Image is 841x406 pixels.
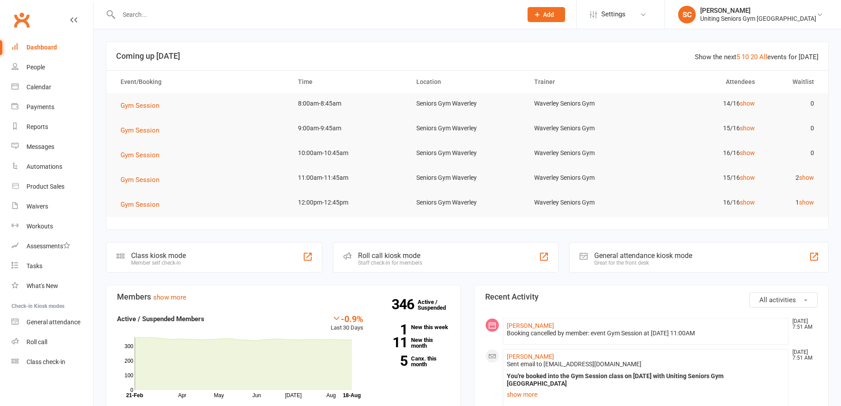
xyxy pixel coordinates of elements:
div: Last 30 Days [331,314,363,333]
a: show more [153,293,186,301]
td: 1 [763,192,822,213]
span: Add [543,11,554,18]
td: Waverley Seniors Gym [526,143,645,163]
th: Event/Booking [113,71,290,93]
td: Seniors Gym Waverley [408,93,527,114]
div: Class check-in [26,358,65,365]
th: Trainer [526,71,645,93]
div: Staff check-in for members [358,260,422,266]
div: Uniting Seniors Gym [GEOGRAPHIC_DATA] [700,15,816,23]
time: [DATE] 7:51 AM [788,319,817,330]
button: All activities [749,292,818,307]
a: Roll call [11,332,93,352]
td: 8:00am-8:45am [290,93,408,114]
a: Reports [11,117,93,137]
th: Attendees [645,71,763,93]
td: 15/16 [645,167,763,188]
div: Great for the front desk [594,260,692,266]
a: Product Sales [11,177,93,197]
a: What's New [11,276,93,296]
td: Seniors Gym Waverley [408,118,527,139]
strong: 11 [377,336,407,349]
td: 0 [763,93,822,114]
th: Location [408,71,527,93]
a: 5 [736,53,740,61]
div: Class kiosk mode [131,251,186,260]
td: 10:00am-10:45am [290,143,408,163]
div: -0.9% [331,314,363,323]
a: Class kiosk mode [11,352,93,372]
a: Workouts [11,216,93,236]
button: Gym Session [121,150,166,160]
td: Waverley Seniors Gym [526,192,645,213]
a: 11New this month [377,337,450,349]
button: Gym Session [121,199,166,210]
h3: Coming up [DATE] [116,52,818,61]
th: Time [290,71,408,93]
h3: Members [117,292,450,301]
a: show [740,149,755,156]
a: 346Active / Suspended [418,292,456,317]
a: show [799,174,814,181]
button: Gym Session [121,125,166,136]
a: show [740,125,755,132]
div: Messages [26,143,54,150]
td: 0 [763,118,822,139]
td: Seniors Gym Waverley [408,143,527,163]
th: Waitlist [763,71,822,93]
div: Member self check-in [131,260,186,266]
span: Sent email to [EMAIL_ADDRESS][DOMAIN_NAME] [507,360,641,368]
a: 5Canx. this month [377,356,450,367]
td: Waverley Seniors Gym [526,93,645,114]
td: 16/16 [645,192,763,213]
div: Tasks [26,262,42,269]
a: Waivers [11,197,93,216]
button: Add [528,7,565,22]
a: 1New this week [377,324,450,330]
a: Assessments [11,236,93,256]
input: Search... [116,8,516,21]
td: 11:00am-11:45am [290,167,408,188]
div: Product Sales [26,183,64,190]
td: Waverley Seniors Gym [526,167,645,188]
a: [PERSON_NAME] [507,322,554,329]
span: Settings [601,4,626,24]
a: [PERSON_NAME] [507,353,554,360]
div: General attendance kiosk mode [594,251,692,260]
div: Roll call kiosk mode [358,251,422,260]
a: 10 [742,53,749,61]
div: Automations [26,163,62,170]
a: People [11,57,93,77]
strong: 1 [377,323,407,336]
td: Waverley Seniors Gym [526,118,645,139]
span: Gym Session [121,151,159,159]
h3: Recent Activity [485,292,818,301]
td: Seniors Gym Waverley [408,192,527,213]
span: Gym Session [121,176,159,184]
div: Waivers [26,203,48,210]
td: 14/16 [645,93,763,114]
a: 20 [750,53,758,61]
td: 9:00am-9:45am [290,118,408,139]
button: Gym Session [121,175,166,185]
strong: 346 [392,298,418,311]
div: Assessments [26,243,70,250]
td: 16/16 [645,143,763,163]
a: Clubworx [11,9,33,31]
td: 0 [763,143,822,163]
div: What's New [26,282,58,289]
div: Calendar [26,83,51,91]
div: Dashboard [26,44,57,51]
strong: 5 [377,354,407,368]
button: Gym Session [121,100,166,111]
a: Payments [11,97,93,117]
a: General attendance kiosk mode [11,312,93,332]
div: You're booked into the Gym Session class on [DATE] with Uniting Seniors Gym [GEOGRAPHIC_DATA] [507,372,785,387]
div: People [26,64,45,71]
span: Gym Session [121,201,159,209]
a: show [740,174,755,181]
div: Reports [26,123,48,130]
span: Gym Session [121,102,159,110]
a: show [740,199,755,206]
strong: Active / Suspended Members [117,315,204,323]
